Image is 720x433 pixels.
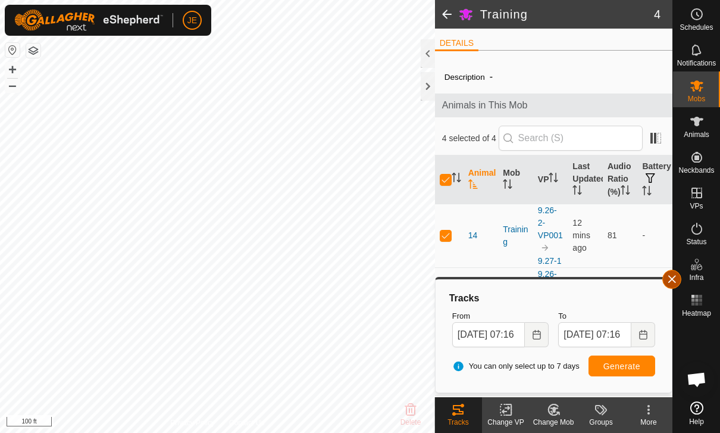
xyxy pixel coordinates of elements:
a: 9.27-1 [538,256,562,266]
td: - [637,204,672,267]
a: Help [673,397,720,430]
p-sorticon: Activate to sort [549,175,558,184]
input: Search (S) [499,126,643,151]
span: Schedules [680,24,713,31]
a: Contact Us [229,418,264,428]
span: Neckbands [678,167,714,174]
span: JE [187,14,197,27]
li: DETAILS [435,37,478,51]
th: VP [533,155,568,204]
button: Choose Date [631,322,655,347]
span: OFF [538,397,555,406]
span: VPs [690,203,703,210]
button: Choose Date [525,322,549,347]
th: Battery [637,155,672,204]
div: Open chat [679,362,715,397]
p-sorticon: Activate to sort [452,175,461,184]
div: Tracks [447,291,660,306]
div: Tracks [434,417,482,428]
span: - [485,67,497,86]
span: 14 [468,229,478,242]
p-sorticon: Activate to sort [468,181,478,191]
button: Generate [588,356,655,376]
button: Reset Map [5,43,20,57]
span: Status [686,238,706,245]
a: Privacy Policy [170,418,215,428]
p-sorticon: Activate to sort [572,187,582,197]
span: 27 Sep 2025 at 7:03 am [572,218,590,253]
th: Last Updated [568,155,603,204]
td: - [637,267,672,331]
div: Training [503,223,528,248]
p-sorticon: Activate to sort [642,188,652,197]
a: 9.26-2-VP001 [538,205,563,240]
a: 9.26-2-VP001 [538,269,563,304]
label: From [452,310,549,322]
span: 4 selected of 4 [442,132,499,145]
div: Change Mob [530,417,577,428]
span: Help [689,418,704,425]
span: Animals in This Mob [442,98,665,113]
span: Animals [684,131,709,138]
span: Heatmap [682,310,711,317]
span: Notifications [677,60,716,67]
label: To [558,310,655,322]
label: Description [444,73,485,82]
p-sorticon: Activate to sort [621,187,630,197]
img: Gallagher Logo [14,10,163,31]
button: – [5,78,20,92]
a: 9.27-1 [538,384,562,393]
span: 81 [608,230,617,240]
th: Animal [464,155,499,204]
span: Mobs [688,95,705,102]
button: Map Layers [26,43,40,58]
h2: Training [480,7,654,21]
span: You can only select up to 7 days [452,360,580,372]
th: Audio Ratio (%) [603,155,638,204]
img: to [540,243,550,253]
p-sorticon: Activate to sort [503,181,512,191]
span: 4 [654,5,660,23]
span: Generate [603,362,640,371]
div: Change VP [482,417,530,428]
span: Infra [689,274,703,281]
div: More [625,417,672,428]
button: + [5,63,20,77]
div: Groups [577,417,625,428]
th: Mob [498,155,533,204]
